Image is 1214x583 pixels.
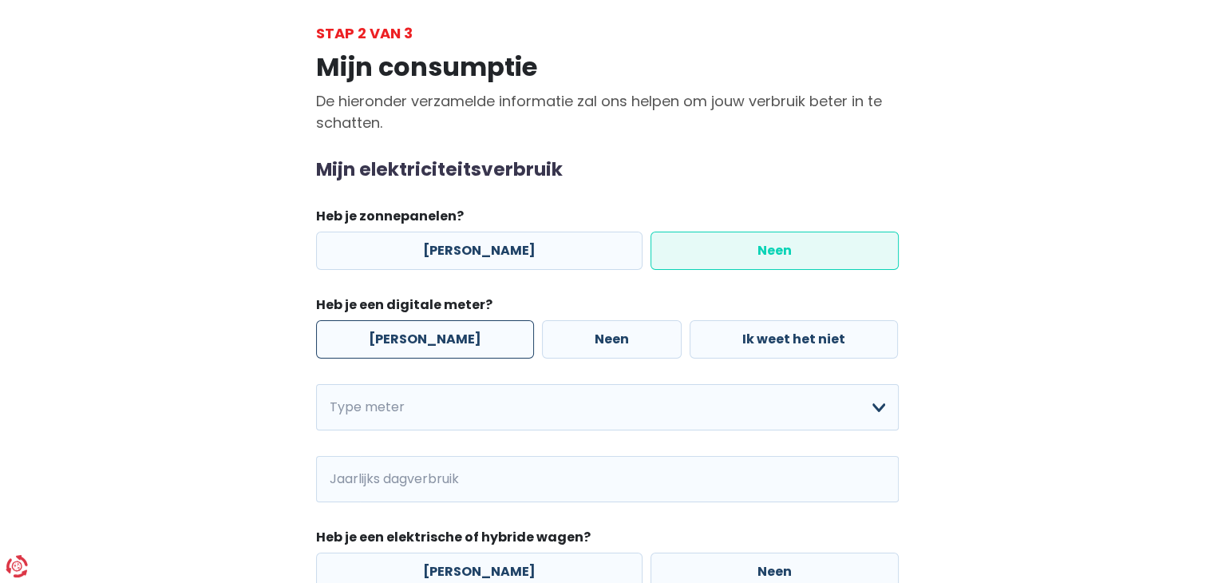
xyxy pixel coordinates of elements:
h1: Mijn consumptie [316,52,899,82]
h2: Mijn elektriciteitsverbruik [316,159,899,181]
label: [PERSON_NAME] [316,320,534,359]
span: kWh [316,456,360,502]
label: Neen [542,320,682,359]
legend: Heb je een elektrische of hybride wagen? [316,528,899,553]
legend: Heb je een digitale meter? [316,295,899,320]
legend: Heb je zonnepanelen? [316,207,899,232]
label: [PERSON_NAME] [316,232,643,270]
p: De hieronder verzamelde informatie zal ons helpen om jouw verbruik beter in te schatten. [316,90,899,133]
div: Stap 2 van 3 [316,22,899,44]
label: Neen [650,232,899,270]
label: Ik weet het niet [690,320,898,359]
